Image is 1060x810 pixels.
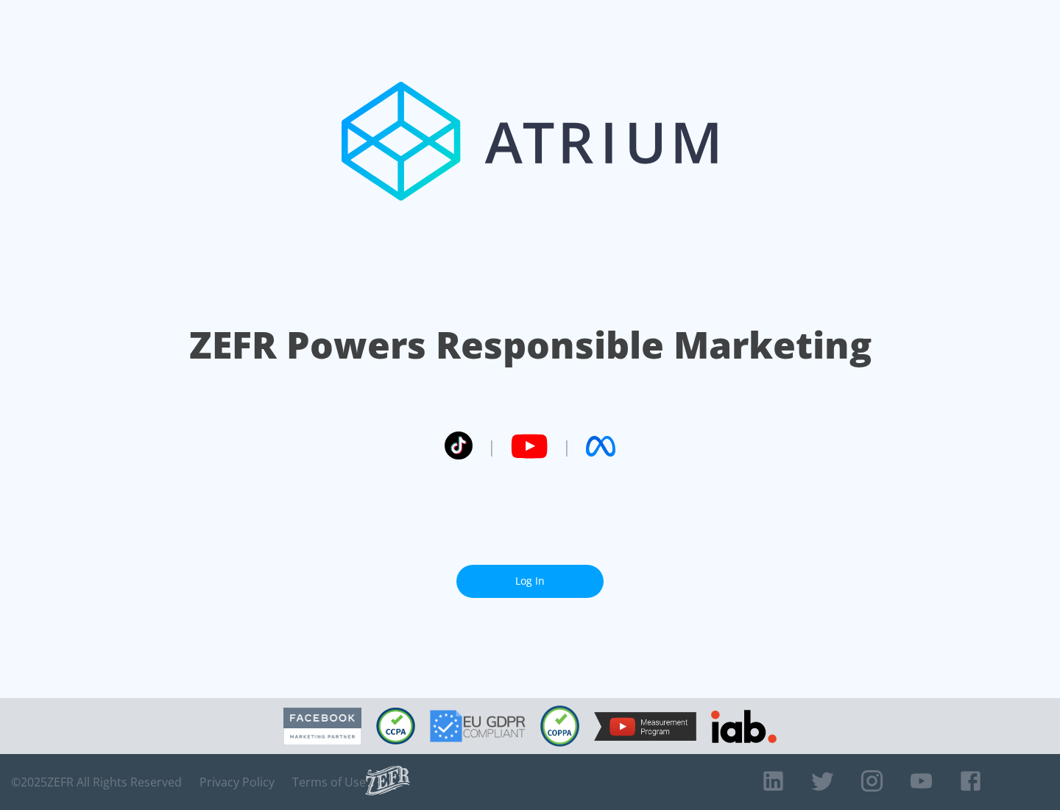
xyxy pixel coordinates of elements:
img: IAB [711,710,777,743]
img: CCPA Compliant [376,708,415,744]
img: GDPR Compliant [430,710,526,742]
a: Privacy Policy [199,775,275,789]
span: © 2025 ZEFR All Rights Reserved [11,775,182,789]
img: YouTube Measurement Program [594,712,696,741]
img: COPPA Compliant [540,705,579,747]
h1: ZEFR Powers Responsible Marketing [189,320,872,370]
a: Log In [456,565,604,598]
span: | [487,435,496,457]
a: Terms of Use [292,775,366,789]
span: | [562,435,571,457]
img: Facebook Marketing Partner [283,708,361,745]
